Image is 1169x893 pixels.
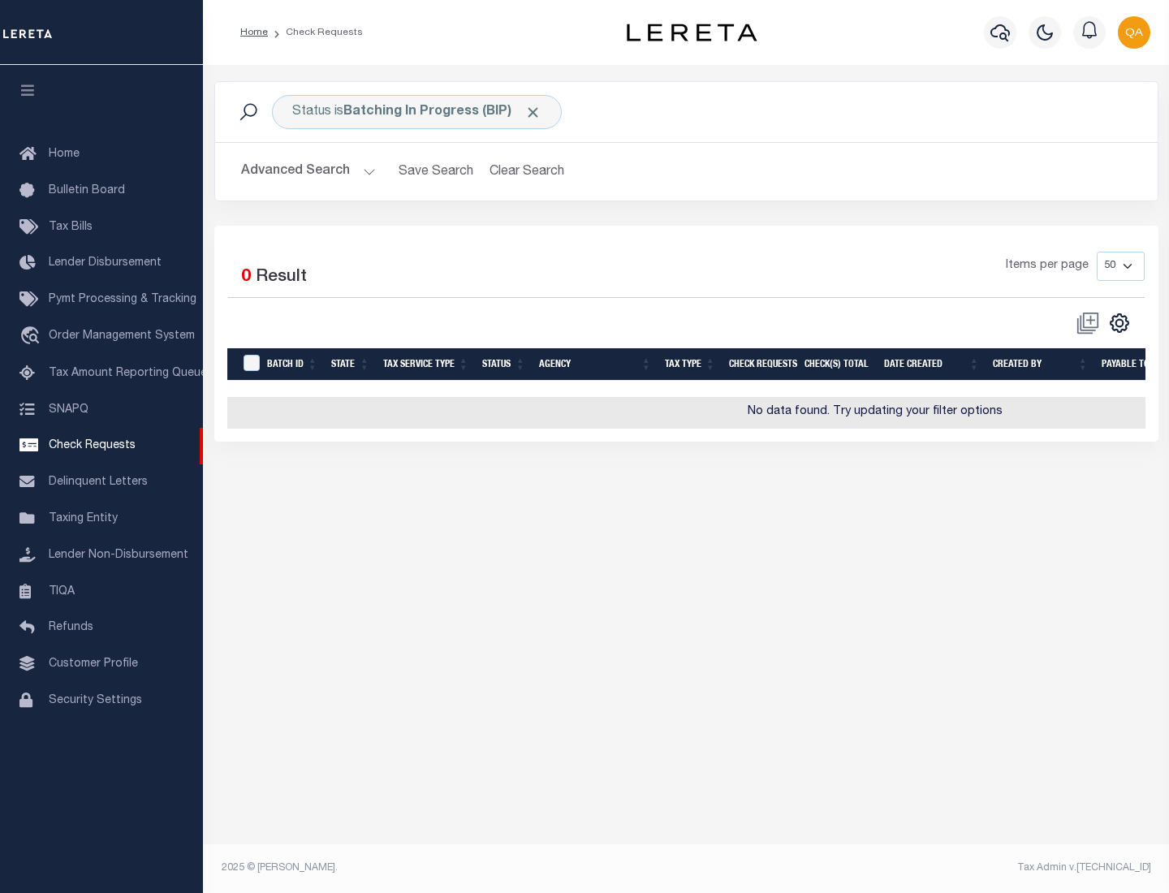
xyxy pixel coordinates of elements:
a: Home [240,28,268,37]
li: Check Requests [268,25,363,40]
th: Created By: activate to sort column ascending [986,348,1095,382]
span: TIQA [49,585,75,597]
span: 0 [241,269,251,286]
span: Lender Disbursement [49,257,162,269]
span: Tax Amount Reporting Queue [49,368,207,379]
i: travel_explore [19,326,45,347]
th: Batch Id: activate to sort column ascending [261,348,325,382]
span: Refunds [49,622,93,633]
span: Taxing Entity [49,513,118,524]
div: 2025 © [PERSON_NAME]. [209,861,687,875]
th: Tax Type: activate to sort column ascending [658,348,723,382]
button: Save Search [389,156,483,188]
label: Result [256,265,307,291]
span: Delinquent Letters [49,477,148,488]
span: Tax Bills [49,222,93,233]
span: SNAPQ [49,403,88,415]
span: Order Management System [49,330,195,342]
span: Security Settings [49,695,142,706]
span: Customer Profile [49,658,138,670]
span: Check Requests [49,440,136,451]
th: Date Created: activate to sort column ascending [878,348,986,382]
th: Status: activate to sort column ascending [476,348,533,382]
th: Check(s) Total [798,348,878,382]
img: svg+xml;base64,PHN2ZyB4bWxucz0iaHR0cDovL3d3dy53My5vcmcvMjAwMC9zdmciIHBvaW50ZXItZXZlbnRzPSJub25lIi... [1118,16,1150,49]
span: Lender Non-Disbursement [49,550,188,561]
div: Tax Admin v.[TECHNICAL_ID] [698,861,1151,875]
th: State: activate to sort column ascending [325,348,377,382]
button: Clear Search [483,156,572,188]
span: Pymt Processing & Tracking [49,294,196,305]
button: Advanced Search [241,156,376,188]
th: Tax Service Type: activate to sort column ascending [377,348,476,382]
th: Agency: activate to sort column ascending [533,348,658,382]
span: Home [49,149,80,160]
div: Status is [272,95,562,129]
span: Items per page [1006,257,1089,275]
span: Bulletin Board [49,185,125,196]
img: logo-dark.svg [627,24,757,41]
b: Batching In Progress (BIP) [343,106,541,119]
th: Check Requests [723,348,798,382]
span: Click to Remove [524,104,541,121]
